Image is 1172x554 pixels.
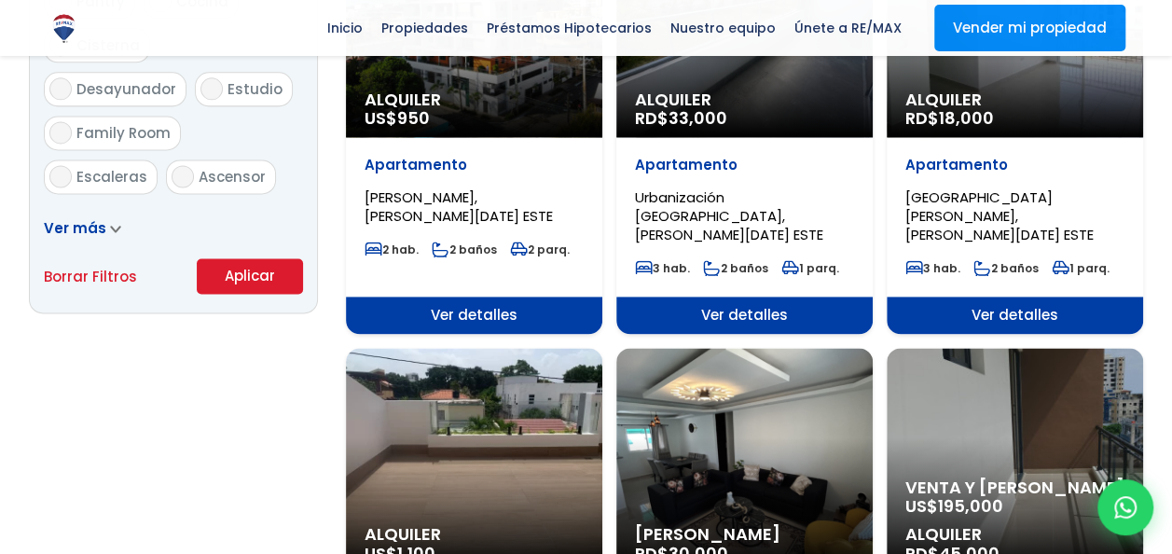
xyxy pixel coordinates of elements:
[669,106,727,130] span: 33,000
[781,260,839,276] span: 1 parq.
[905,260,960,276] span: 3 hab.
[635,156,854,174] p: Apartamento
[365,156,584,174] p: Apartamento
[199,167,266,187] span: Ascensor
[616,297,873,334] span: Ver detalles
[365,187,553,226] span: [PERSON_NAME], [PERSON_NAME][DATE] ESTE
[635,187,823,244] span: Urbanización [GEOGRAPHIC_DATA], [PERSON_NAME][DATE] ESTE
[635,106,727,130] span: RD$
[905,187,1094,244] span: [GEOGRAPHIC_DATA][PERSON_NAME], [PERSON_NAME][DATE] ESTE
[76,123,171,143] span: Family Room
[905,156,1124,174] p: Apartamento
[172,165,194,187] input: Ascensor
[44,265,137,288] a: Borrar Filtros
[49,77,72,100] input: Desayunador
[318,14,372,42] span: Inicio
[635,260,690,276] span: 3 hab.
[938,494,1003,518] span: 195,000
[197,258,303,294] button: Aplicar
[785,14,911,42] span: Únete a RE/MAX
[76,79,176,99] span: Desayunador
[228,79,283,99] span: Estudio
[49,165,72,187] input: Escaleras
[44,218,121,238] a: Ver más
[905,90,1124,109] span: Alquiler
[905,106,994,130] span: RD$
[939,106,994,130] span: 18,000
[934,5,1125,51] a: Vender mi propiedad
[48,12,80,45] img: Logo de REMAX
[365,106,430,130] span: US$
[49,121,72,144] input: Family Room
[346,297,602,334] span: Ver detalles
[1052,260,1110,276] span: 1 parq.
[44,218,106,238] span: Ver más
[200,77,223,100] input: Estudio
[510,242,570,257] span: 2 parq.
[905,478,1124,497] span: Venta y [PERSON_NAME]
[372,14,477,42] span: Propiedades
[973,260,1039,276] span: 2 baños
[76,167,147,187] span: Escaleras
[661,14,785,42] span: Nuestro equipo
[635,525,854,544] span: [PERSON_NAME]
[365,90,584,109] span: Alquiler
[703,260,768,276] span: 2 baños
[365,525,584,544] span: Alquiler
[905,525,1124,544] span: Alquiler
[905,494,1003,518] span: US$
[397,106,430,130] span: 950
[477,14,661,42] span: Préstamos Hipotecarios
[887,297,1143,334] span: Ver detalles
[432,242,497,257] span: 2 baños
[365,242,419,257] span: 2 hab.
[635,90,854,109] span: Alquiler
